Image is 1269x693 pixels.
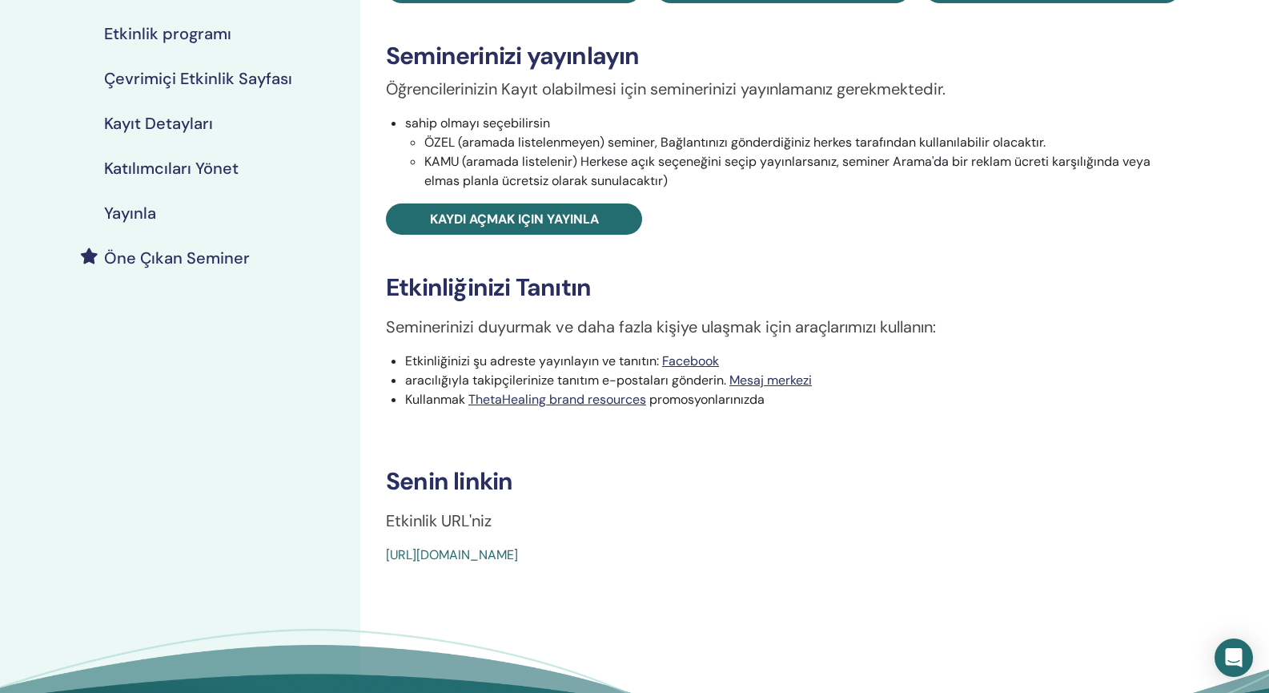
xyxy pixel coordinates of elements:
a: [URL][DOMAIN_NAME] [386,546,518,563]
li: sahip olmayı seçebilirsin [405,114,1181,191]
a: Kaydı açmak için yayınla [386,203,642,235]
li: Kullanmak promosyonlarınızda [405,390,1181,409]
p: Seminerinizi duyurmak ve daha fazla kişiye ulaşmak için araçlarımızı kullanın: [386,315,1181,339]
a: ThetaHealing brand resources [468,391,646,408]
a: Mesaj merkezi [729,372,812,389]
h3: Senin linkin [386,467,1181,496]
p: Etkinlik URL'niz [386,509,1181,533]
li: KAMU (aramada listelenir) Herkese açık seçeneğini seçip yayınlarsanız, seminer Arama'da bir rekla... [424,152,1181,191]
span: Kaydı açmak için yayınla [430,211,599,228]
h4: Çevrimiçi Etkinlik Sayfası [104,69,292,88]
li: ÖZEL (aramada listelenmeyen) seminer, Bağlantınızı gönderdiğiniz herkes tarafından kullanılabilir... [424,133,1181,152]
a: Facebook [662,353,719,369]
h4: Kayıt Detayları [104,114,213,133]
h3: Seminerinizi yayınlayın [386,42,1181,71]
h3: Etkinliğinizi Tanıtın [386,273,1181,302]
h4: Etkinlik programı [104,24,231,43]
h4: Katılımcıları Yönet [104,159,239,178]
h4: Yayınla [104,203,156,223]
li: Etkinliğinizi şu adreste yayınlayın ve tanıtın: [405,352,1181,371]
li: aracılığıyla takipçilerinize tanıtım e-postaları gönderin. [405,371,1181,390]
p: Öğrencilerinizin Kayıt olabilmesi için seminerinizi yayınlamanız gerekmektedir. [386,77,1181,101]
div: Open Intercom Messenger [1215,639,1253,677]
h4: Öne Çıkan Seminer [104,248,250,268]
